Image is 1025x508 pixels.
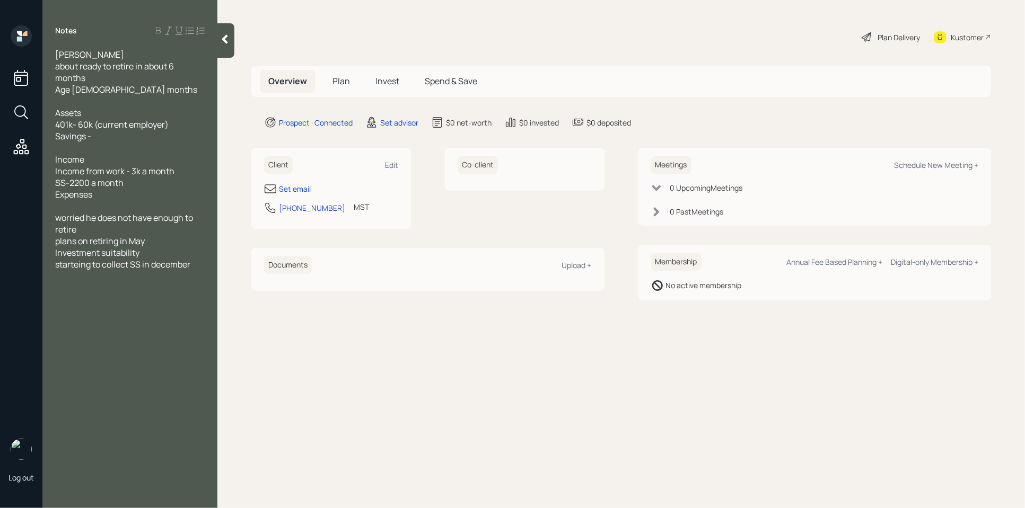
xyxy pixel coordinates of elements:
h6: Co-client [458,156,498,174]
div: Upload + [562,260,592,270]
div: No active membership [666,280,742,291]
img: retirable_logo.png [11,439,32,460]
div: Log out [8,473,34,483]
span: Age [DEMOGRAPHIC_DATA] months [55,84,197,95]
span: SS-2200 a month [55,177,124,189]
span: about ready to retire in about 6 months [55,60,176,84]
span: worried he does not have enough to retire [55,212,195,235]
div: [PHONE_NUMBER] [279,202,345,213]
div: Digital-only Membership + [891,257,978,267]
div: 0 Past Meeting s [670,206,724,217]
span: Expenses [55,189,92,200]
div: $0 invested [519,117,559,128]
div: Schedule New Meeting + [894,160,978,170]
div: Annual Fee Based Planning + [786,257,882,267]
span: starteing to collect SS in december [55,259,190,270]
span: Savings - [55,130,91,142]
div: Plan Delivery [878,32,920,43]
span: plans on retiring in May [55,235,145,247]
h6: Membership [651,253,702,271]
div: $0 deposited [586,117,631,128]
div: 0 Upcoming Meeting s [670,182,743,193]
div: MST [354,201,369,212]
span: 401k- 60k (current employer) [55,119,169,130]
h6: Meetings [651,156,691,174]
div: $0 net-worth [446,117,492,128]
span: Income [55,154,84,165]
span: Spend & Save [425,75,477,87]
div: Set advisor [380,117,418,128]
div: Edit [385,160,398,170]
span: Plan [332,75,350,87]
label: Notes [55,25,77,36]
span: Investment suitability [55,247,139,259]
div: Set email [279,183,311,194]
span: Invest [375,75,399,87]
h6: Documents [264,256,312,274]
span: Income from work - 3k a month [55,165,174,177]
span: [PERSON_NAME] [55,49,124,60]
div: Kustomer [951,32,984,43]
div: Prospect · Connected [279,117,353,128]
span: Overview [268,75,307,87]
span: Assets [55,107,81,119]
h6: Client [264,156,293,174]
